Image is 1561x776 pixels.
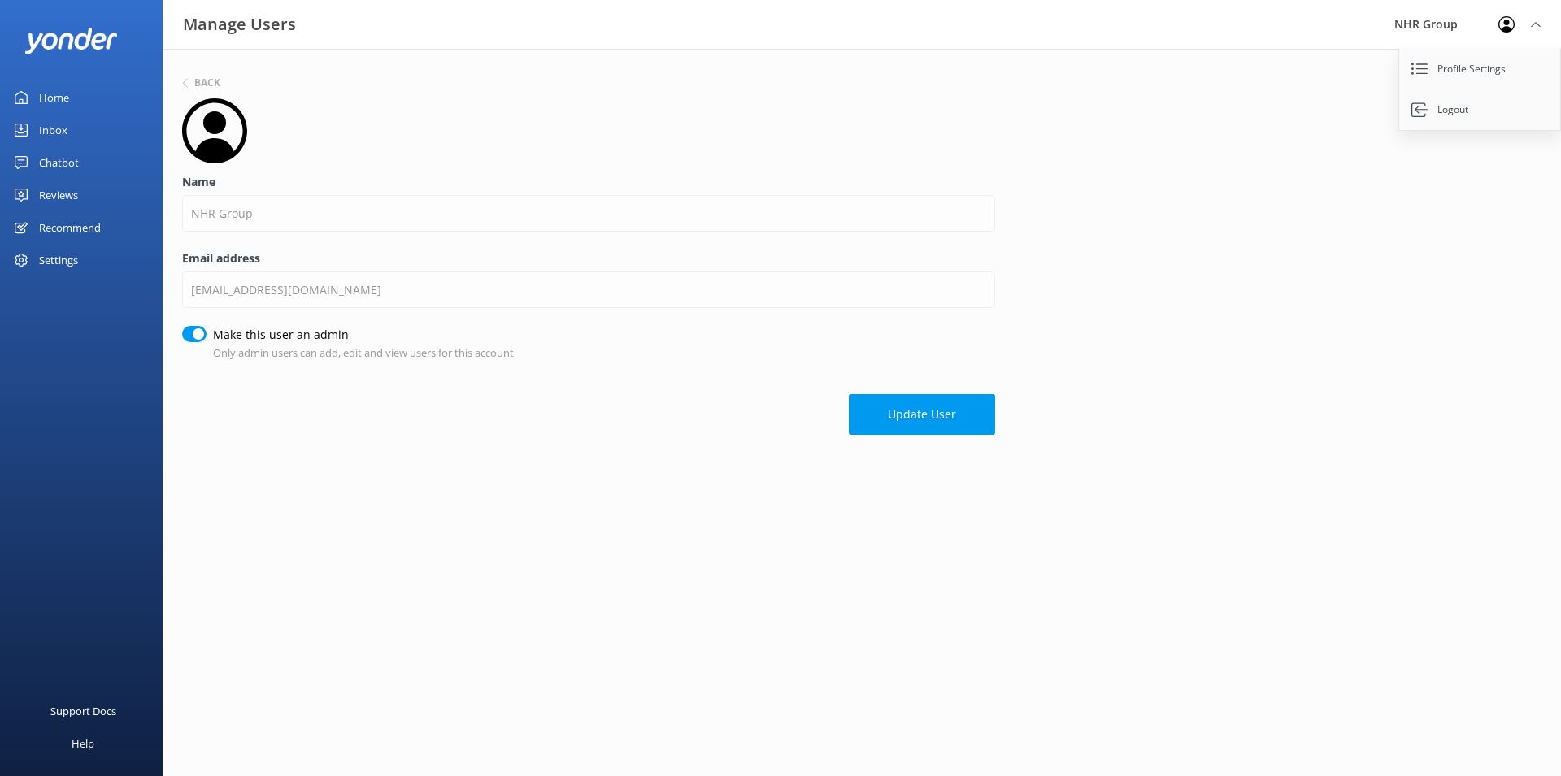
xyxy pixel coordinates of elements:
div: Reviews [39,179,78,211]
div: Settings [39,244,78,276]
img: yonder-white-logo.png [24,28,118,54]
p: Only admin users can add, edit and view users for this account [213,345,514,362]
input: Name [182,195,995,232]
label: Email address [182,249,995,267]
button: Update User [849,394,995,435]
label: Name [182,173,995,191]
div: Inbox [39,114,67,146]
h6: Back [194,78,220,88]
div: Help [72,727,94,760]
div: Chatbot [39,146,79,179]
div: Recommend [39,211,101,244]
div: Home [39,81,69,114]
h3: Manage Users [183,11,296,37]
div: Support Docs [50,695,116,727]
input: Email [182,271,995,308]
label: Make this user an admin [213,326,506,344]
button: Back [182,78,220,88]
